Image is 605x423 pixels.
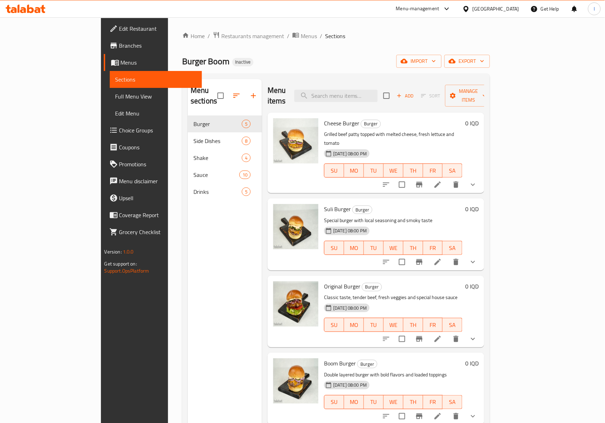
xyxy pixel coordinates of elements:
[182,31,490,41] nav: breadcrumb
[384,395,403,409] button: WE
[367,397,381,407] span: TU
[384,241,403,255] button: WE
[445,397,460,407] span: SA
[115,109,196,118] span: Edit Menu
[104,224,202,240] a: Grocery Checklist
[324,370,462,379] p: Double layered burger with bold flavors and loaded toppings
[221,32,284,40] span: Restaurants management
[320,32,322,40] li: /
[104,122,202,139] a: Choice Groups
[110,105,202,122] a: Edit Menu
[443,318,462,332] button: SA
[426,320,440,330] span: FR
[344,395,364,409] button: MO
[232,59,253,65] span: Inactive
[119,41,196,50] span: Branches
[327,243,341,253] span: SU
[417,90,445,101] span: Select section first
[379,88,394,103] span: Select section
[357,360,377,368] div: Burger
[213,88,228,103] span: Select all sections
[193,154,242,162] span: Shake
[268,85,286,106] h2: Menu items
[123,247,134,256] span: 1.0.0
[104,37,202,54] a: Branches
[402,57,436,66] span: import
[423,395,443,409] button: FR
[292,31,317,41] a: Menus
[444,55,490,68] button: export
[191,85,217,106] h2: Menu sections
[395,255,409,269] span: Select to update
[426,243,440,253] span: FR
[104,207,202,224] a: Coverage Report
[119,228,196,236] span: Grocery Checklist
[273,118,318,163] img: Cheese Burger
[364,318,384,332] button: TU
[115,92,196,101] span: Full Menu View
[324,293,462,302] p: Classic taste, tender beef, fresh veggies and special house sauce
[119,177,196,185] span: Menu disclaimer
[426,166,440,176] span: FR
[387,243,401,253] span: WE
[426,397,440,407] span: FR
[396,5,439,13] div: Menu-management
[361,120,381,128] div: Burger
[104,266,149,275] a: Support.OpsPlatform
[287,32,289,40] li: /
[362,283,382,291] span: Burger
[403,318,423,332] button: TH
[433,180,442,189] a: Edit menu item
[188,132,262,149] div: Side Dishes8
[403,241,423,255] button: TH
[327,166,341,176] span: SU
[367,166,381,176] span: TU
[344,163,364,178] button: MO
[324,318,344,332] button: SU
[465,281,479,291] h6: 0 IQD
[465,204,479,214] h6: 0 IQD
[242,120,251,128] div: items
[242,137,251,145] div: items
[193,171,239,179] div: Sauce
[406,320,420,330] span: TH
[242,154,251,162] div: items
[242,155,250,161] span: 4
[469,335,477,343] svg: Show Choices
[188,166,262,183] div: Sauce10
[330,227,370,234] span: [DATE] 08:00 PM
[384,318,403,332] button: WE
[104,156,202,173] a: Promotions
[473,5,519,13] div: [GEOGRAPHIC_DATA]
[448,254,465,270] button: delete
[119,160,196,168] span: Promotions
[411,330,428,347] button: Branch-specific-item
[324,281,360,292] span: Original Burger
[406,397,420,407] span: TH
[240,172,250,178] span: 10
[228,87,245,104] span: Sort sections
[378,176,395,193] button: sort-choices
[193,137,242,145] span: Side Dishes
[358,360,377,368] span: Burger
[465,330,481,347] button: show more
[110,88,202,105] a: Full Menu View
[364,395,384,409] button: TU
[465,176,481,193] button: show more
[344,241,364,255] button: MO
[465,118,479,128] h6: 0 IQD
[387,320,401,330] span: WE
[395,332,409,346] span: Select to update
[121,58,196,67] span: Menus
[330,150,370,157] span: [DATE] 08:00 PM
[395,177,409,192] span: Select to update
[119,211,196,219] span: Coverage Report
[104,20,202,37] a: Edit Restaurant
[104,259,137,268] span: Get support on:
[367,320,381,330] span: TU
[594,5,595,13] span: l
[324,358,356,369] span: Boom Burger
[423,163,443,178] button: FR
[324,204,351,214] span: Suli Burger
[465,358,479,368] h6: 0 IQD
